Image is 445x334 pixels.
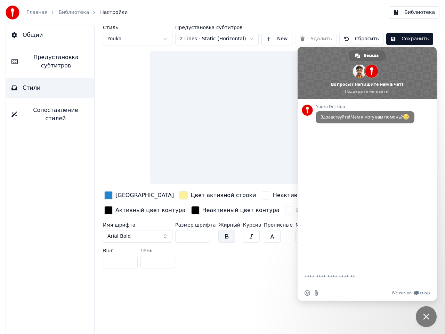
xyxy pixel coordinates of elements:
span: Здравствуйте! Чем я могу вам помочь? [321,114,410,120]
label: Жирный [218,222,240,227]
button: Сохранить [386,33,433,45]
button: New [261,33,292,45]
button: Неактивный цвет контура [190,205,281,216]
span: We run on [392,290,412,296]
button: Сбросить [339,33,383,45]
div: Беседа [349,50,386,61]
label: Стиль [103,25,172,30]
button: [GEOGRAPHIC_DATA] [103,190,175,201]
span: Беседа [364,50,379,61]
button: Предустановка субтитров [6,48,94,75]
div: Неактивный цвет контура [202,206,280,214]
label: Blur [103,248,138,253]
span: Сопоставление стилей [23,106,89,123]
button: Цвет активной строки [178,190,258,201]
button: Общий [6,25,94,45]
span: Стили [23,84,41,92]
a: Библиотека [58,9,89,16]
a: Главная [26,9,47,16]
button: Сопоставление стилей [6,100,94,128]
div: Цвет активной строки [191,191,256,199]
button: Библиотека [389,6,439,19]
label: Предустановка субтитров [175,25,259,30]
span: Общий [23,31,43,39]
div: Закрыть чат [416,306,437,327]
button: Активный цвет контура [103,205,187,216]
div: [GEOGRAPHIC_DATA] [115,191,174,199]
label: Размер шрифта [175,222,216,227]
label: Прописные [264,222,293,227]
label: Межстрочный интервал [296,222,357,227]
textarea: Отправьте сообщение... [305,274,414,280]
button: Цвет тени [284,205,327,216]
span: Настройки [100,9,128,16]
span: Crisp [420,290,430,296]
img: youka [6,6,19,19]
div: Неактивный цвет строки [273,191,347,199]
button: Стили [6,78,94,98]
div: Цвет тени [296,206,326,214]
span: Youka Desktop [316,104,414,109]
span: Предустановка субтитров [23,53,89,70]
div: Активный цвет контура [115,206,186,214]
span: Вставить emoji [305,290,310,296]
label: Тень [140,248,175,253]
span: Отправить файл [314,290,319,296]
label: Имя шрифта [103,222,172,227]
span: Arial Bold [107,233,131,240]
a: We run onCrisp [392,290,430,296]
button: Неактивный цвет строки [260,190,348,201]
label: Курсив [243,222,261,227]
nav: breadcrumb [26,9,128,16]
